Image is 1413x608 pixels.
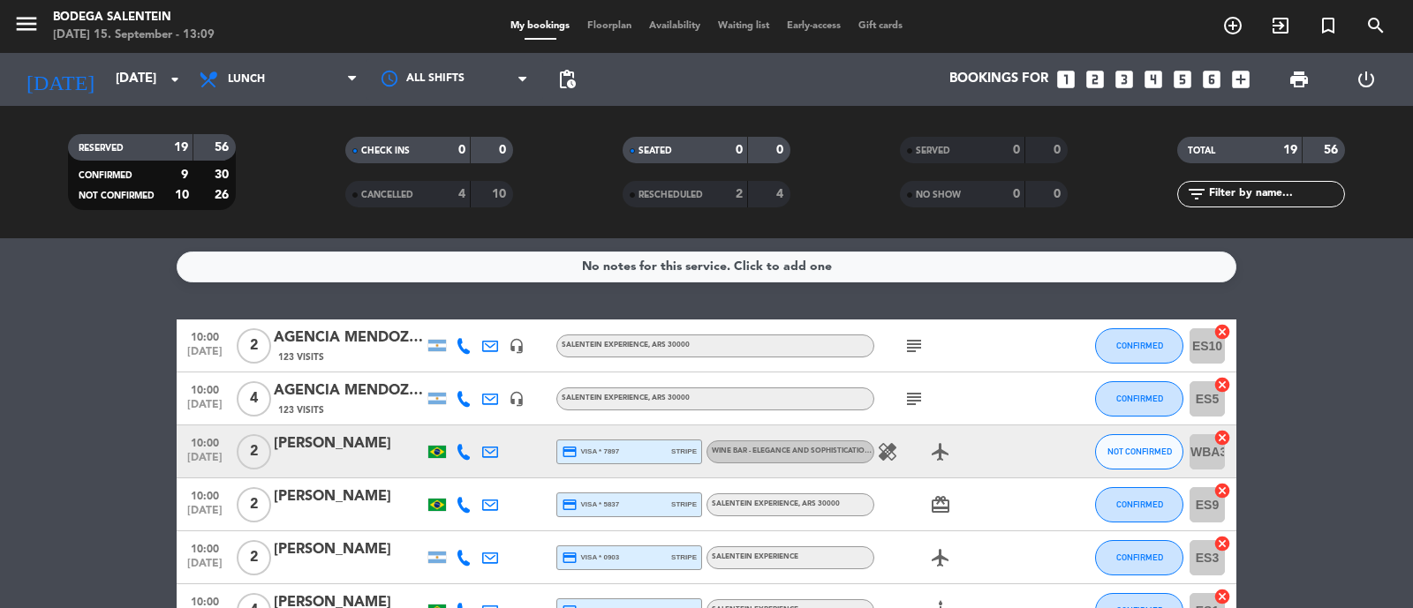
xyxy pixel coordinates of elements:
i: exit_to_app [1270,15,1291,36]
i: looks_5 [1171,68,1194,91]
button: CONFIRMED [1095,381,1183,417]
input: Filter by name... [1207,184,1344,204]
strong: 0 [1013,188,1020,200]
strong: 26 [215,189,232,201]
span: [DATE] [183,399,227,419]
span: CONFIRMED [1116,552,1163,562]
span: 10:00 [183,379,227,399]
span: visa * 7897 [562,444,619,460]
i: cancel [1213,482,1231,499]
span: Salentein Experience [712,553,798,560]
strong: 4 [776,188,787,200]
span: Salentein Experience [712,500,840,507]
strong: 30 [215,169,232,181]
span: Floorplan [578,21,640,31]
i: looks_4 [1142,68,1165,91]
i: looks_3 [1113,68,1136,91]
i: power_settings_new [1356,69,1377,90]
span: CONFIRMED [79,171,132,180]
div: [PERSON_NAME] [274,432,424,455]
div: LOG OUT [1333,53,1400,106]
span: [DATE] [183,346,227,366]
span: [DATE] [183,452,227,472]
span: 123 Visits [278,350,324,364]
span: Salentein Experience [562,342,690,349]
i: looks_two [1084,68,1107,91]
span: stripe [671,499,697,510]
span: NO SHOW [916,191,961,199]
button: CONFIRMED [1095,328,1183,364]
i: looks_one [1054,68,1077,91]
i: turned_in_not [1318,15,1339,36]
span: SERVED [916,146,950,155]
strong: 9 [181,169,188,181]
i: looks_6 [1200,68,1223,91]
div: AGENCIA MENDOZA WINE CAMP [274,327,424,349]
i: headset_mic [509,338,525,354]
strong: 2 [736,188,743,200]
span: 10:00 [183,537,227,558]
strong: 19 [1283,144,1297,156]
i: airplanemode_active [930,441,951,462]
i: cancel [1213,588,1231,605]
i: arrow_drop_down [164,69,185,90]
button: CONFIRMED [1095,540,1183,575]
strong: 0 [736,144,743,156]
span: , ARS 30000 [798,500,840,507]
span: 10:00 [183,484,227,505]
i: credit_card [562,550,578,566]
span: 2 [237,487,271,522]
span: My bookings [502,21,578,31]
i: cancel [1213,535,1231,552]
span: Salentein Experience [562,394,690,402]
span: Lunch [228,73,265,86]
i: filter_list [1186,184,1207,205]
i: headset_mic [509,391,525,407]
span: CONFIRMED [1116,499,1163,509]
span: 123 Visits [278,403,324,417]
strong: 0 [776,144,787,156]
strong: 19 [174,141,188,154]
div: AGENCIA MENDOZA WINE CAMP [274,379,424,402]
span: CANCELLED [361,191,413,199]
div: No notes for this service. Click to add one [582,257,832,277]
strong: 10 [492,188,510,200]
button: CONFIRMED [1095,487,1183,522]
span: WINE BAR - ELEGANCE AND SOPHISTICATION OF UCO VALLEY EXPERIENCE [712,447,975,454]
span: pending_actions [556,69,578,90]
span: Bookings for [949,71,1048,87]
i: menu [13,11,40,37]
span: NOT CONFIRMED [79,191,155,200]
span: Availability [640,21,709,31]
span: stripe [671,552,697,563]
span: , ARS 30000 [648,342,690,349]
span: Gift cards [850,21,911,31]
span: CONFIRMED [1116,394,1163,403]
button: menu [13,11,40,43]
strong: 10 [175,189,189,201]
span: 4 [237,381,271,417]
span: stripe [671,446,697,457]
span: Waiting list [709,21,778,31]
i: credit_card [562,497,578,513]
div: [PERSON_NAME] [274,485,424,508]
i: cancel [1213,376,1231,394]
span: RESERVED [79,144,124,153]
strong: 56 [1324,144,1341,156]
i: subject [903,388,925,409]
strong: 0 [1054,188,1064,200]
span: 2 [237,434,271,469]
strong: 0 [1054,144,1064,156]
span: SEATED [638,146,672,155]
span: visa * 0903 [562,550,619,566]
div: [DATE] 15. September - 13:09 [53,26,215,44]
i: search [1365,15,1387,36]
span: TOTAL [1188,146,1215,155]
span: [DATE] [183,505,227,525]
span: [DATE] [183,558,227,578]
i: add_box [1229,68,1252,91]
strong: 56 [215,141,232,154]
strong: 0 [499,144,510,156]
span: CONFIRMED [1116,341,1163,350]
span: , ARS 30000 [648,394,690,402]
